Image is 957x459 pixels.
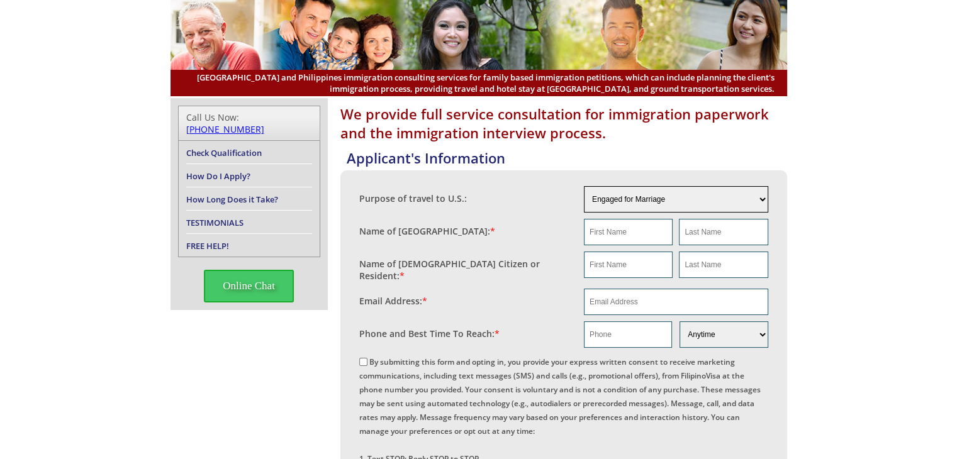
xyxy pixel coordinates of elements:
input: Phone [584,321,672,348]
select: Phone and Best Reach Time are required. [680,321,768,348]
span: [GEOGRAPHIC_DATA] and Philippines immigration consulting services for family based immigration pe... [183,72,775,94]
a: FREE HELP! [186,240,229,252]
input: By submitting this form and opting in, you provide your express written consent to receive market... [359,358,367,366]
a: Check Qualification [186,147,262,158]
h1: We provide full service consultation for immigration paperwork and the immigration interview proc... [340,104,787,142]
span: Online Chat [204,270,294,302]
h4: Applicant's Information [347,148,787,167]
a: How Do I Apply? [186,170,250,182]
div: Call Us Now: [186,111,312,135]
input: Last Name [679,219,768,245]
label: Phone and Best Time To Reach: [359,328,500,340]
a: [PHONE_NUMBER] [186,123,264,135]
input: Last Name [679,252,768,278]
input: Email Address [584,289,768,315]
a: TESTIMONIALS [186,217,243,228]
label: Email Address: [359,295,427,307]
label: Name of [DEMOGRAPHIC_DATA] Citizen or Resident: [359,258,572,282]
input: First Name [584,252,673,278]
label: Name of [GEOGRAPHIC_DATA]: [359,225,495,237]
a: How Long Does it Take? [186,194,278,205]
label: Purpose of travel to U.S.: [359,192,467,204]
input: First Name [584,219,673,245]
